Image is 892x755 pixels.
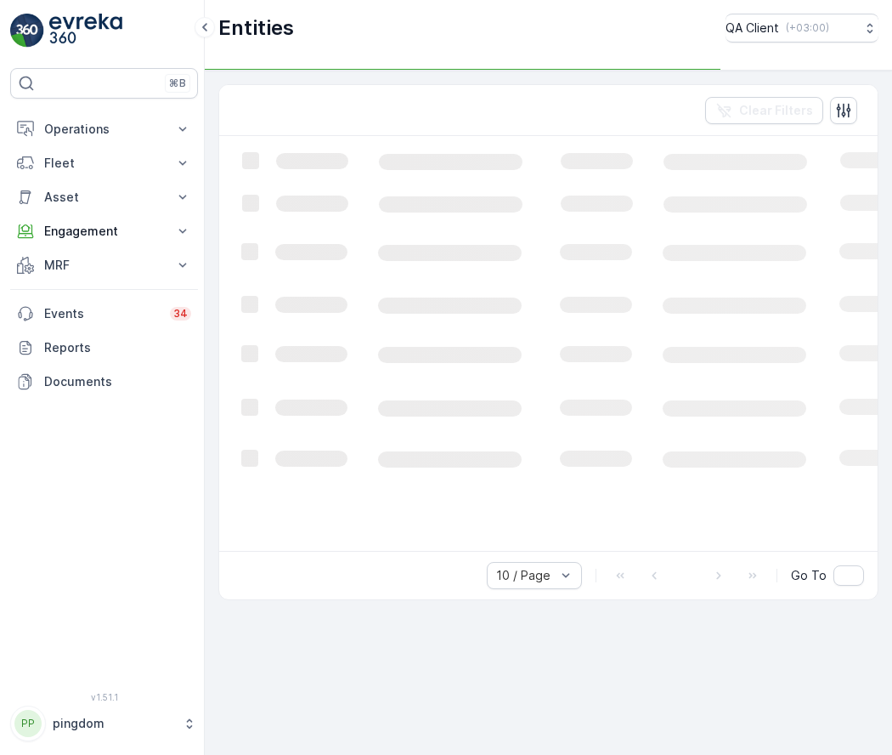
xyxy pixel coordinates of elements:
[10,214,198,248] button: Engagement
[44,155,164,172] p: Fleet
[44,189,164,206] p: Asset
[169,77,186,90] p: ⌘B
[10,248,198,282] button: MRF
[53,715,174,732] p: pingdom
[739,102,813,119] p: Clear Filters
[44,339,191,356] p: Reports
[10,692,198,702] span: v 1.51.1
[10,706,198,741] button: PPpingdom
[173,307,188,321] p: 34
[786,21,829,35] p: ( +03:00 )
[10,146,198,180] button: Fleet
[10,331,198,365] a: Reports
[791,567,827,584] span: Go To
[10,112,198,146] button: Operations
[725,14,878,43] button: QA Client(+03:00)
[14,710,42,737] div: PP
[44,373,191,390] p: Documents
[10,14,44,48] img: logo
[218,14,294,42] p: Entities
[44,121,164,138] p: Operations
[705,97,823,124] button: Clear Filters
[10,180,198,214] button: Asset
[44,257,164,274] p: MRF
[725,20,779,37] p: QA Client
[49,14,122,48] img: logo_light-DOdMpM7g.png
[44,223,164,240] p: Engagement
[10,365,198,399] a: Documents
[44,305,160,322] p: Events
[10,297,198,331] a: Events34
